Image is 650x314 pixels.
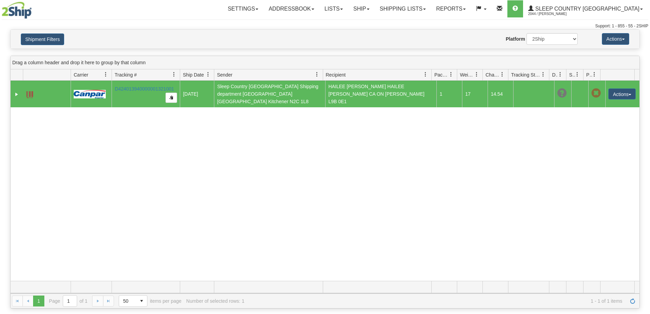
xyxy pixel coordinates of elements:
img: 14 - Canpar [74,90,106,98]
a: Charge filter column settings [496,69,508,80]
span: Sender [217,71,232,78]
span: Weight [460,71,474,78]
td: 14.54 [488,81,513,107]
a: Reports [431,0,471,17]
a: Lists [319,0,348,17]
iframe: chat widget [634,122,649,192]
span: Tracking Status [511,71,541,78]
span: Pickup Status [586,71,592,78]
a: Settings [222,0,263,17]
img: logo2044.jpg [2,2,32,19]
a: Packages filter column settings [445,69,457,80]
span: Carrier [74,71,88,78]
span: Delivery Status [552,71,558,78]
a: Label [26,88,33,99]
span: 1 - 1 of 1 items [249,298,622,304]
td: Sleep Country [GEOGRAPHIC_DATA] Shipping department [GEOGRAPHIC_DATA] [GEOGRAPHIC_DATA] Kitchener... [214,81,325,107]
span: Page sizes drop down [119,295,147,307]
button: Actions [608,88,636,99]
a: Pickup Status filter column settings [589,69,600,80]
span: 2044 / [PERSON_NAME] [528,11,579,17]
a: Weight filter column settings [471,69,482,80]
button: Shipment Filters [21,33,64,45]
a: Recipient filter column settings [420,69,431,80]
a: Tracking # filter column settings [168,69,180,80]
a: Tracking Status filter column settings [537,69,549,80]
span: items per page [119,295,182,307]
span: Ship Date [183,71,204,78]
a: D424013940000001321001 [115,86,174,92]
a: Ship Date filter column settings [202,69,214,80]
a: Delivery Status filter column settings [554,69,566,80]
span: Recipient [326,71,346,78]
a: Addressbook [263,0,319,17]
span: Shipment Issues [569,71,575,78]
div: grid grouping header [11,56,639,69]
a: Expand [13,91,20,98]
a: Ship [348,0,374,17]
a: Shipment Issues filter column settings [572,69,583,80]
td: HAILEE [PERSON_NAME] HAILEE [PERSON_NAME] CA ON [PERSON_NAME] L9B 0E1 [325,81,436,107]
span: Page 1 [33,296,44,306]
span: Sleep Country [GEOGRAPHIC_DATA] [534,6,639,12]
label: Platform [506,36,525,42]
span: Packages [434,71,449,78]
button: Copy to clipboard [165,93,177,103]
div: Number of selected rows: 1 [186,298,244,304]
span: Tracking # [115,71,137,78]
input: Page 1 [63,296,77,306]
span: Unknown [557,88,567,98]
span: Pickup Not Assigned [591,88,601,98]
div: Support: 1 - 855 - 55 - 2SHIP [2,23,648,29]
a: Sender filter column settings [311,69,323,80]
a: Refresh [627,296,638,306]
a: Carrier filter column settings [100,69,112,80]
span: select [136,296,147,306]
span: Page of 1 [49,295,88,307]
span: Charge [486,71,500,78]
span: 50 [123,298,132,304]
td: 1 [436,81,462,107]
td: [DATE] [180,81,214,107]
button: Actions [602,33,629,45]
td: 17 [462,81,488,107]
a: Sleep Country [GEOGRAPHIC_DATA] 2044 / [PERSON_NAME] [523,0,648,17]
a: Shipping lists [375,0,431,17]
